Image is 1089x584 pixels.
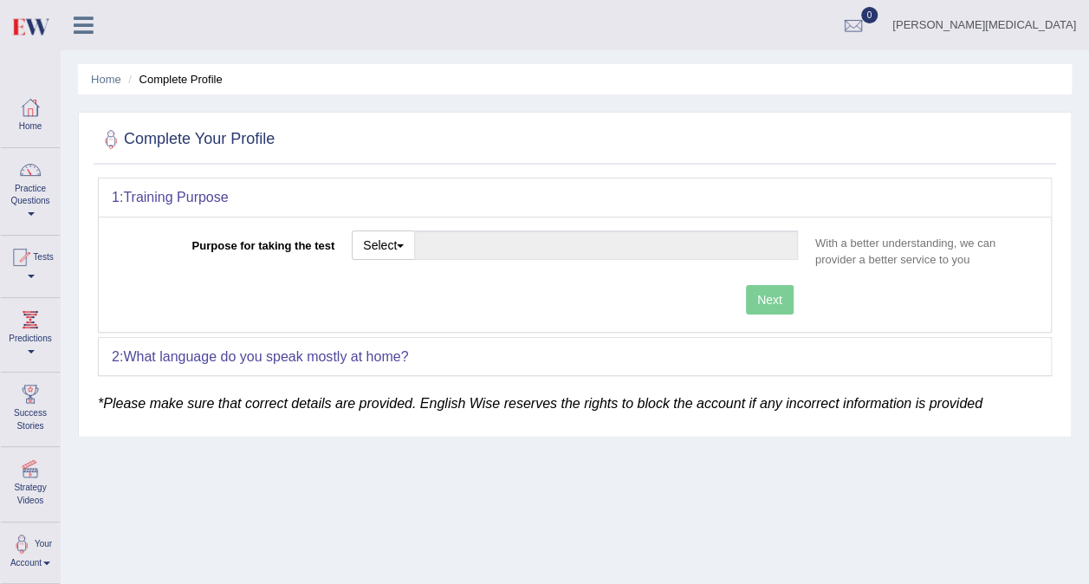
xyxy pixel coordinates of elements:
[1,148,60,230] a: Practice Questions
[861,7,878,23] span: 0
[123,349,408,364] b: What language do you speak mostly at home?
[99,178,1051,217] div: 1:
[1,522,60,579] a: Your Account
[807,235,1038,268] p: With a better understanding, we can provider a better service to you
[1,236,60,292] a: Tests
[124,71,222,88] li: Complete Profile
[112,230,343,254] label: Purpose for taking the test
[1,86,60,142] a: Home
[1,298,60,367] a: Predictions
[98,396,982,411] em: *Please make sure that correct details are provided. English Wise reserves the rights to block th...
[91,73,121,86] a: Home
[98,127,275,152] h2: Complete Your Profile
[1,447,60,516] a: Strategy Videos
[1,373,60,441] a: Success Stories
[123,190,228,204] b: Training Purpose
[352,230,415,260] button: Select
[99,338,1051,376] div: 2:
